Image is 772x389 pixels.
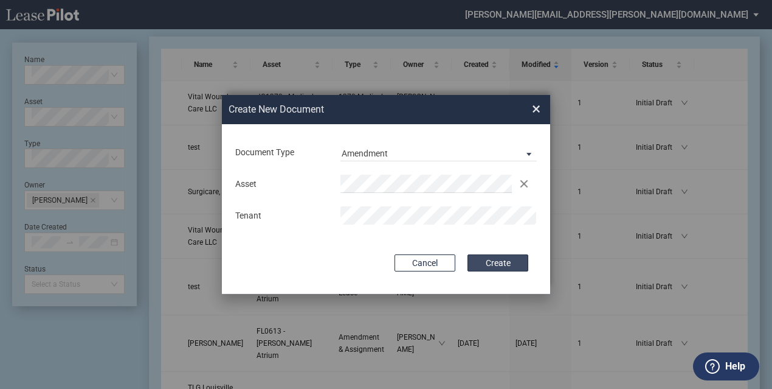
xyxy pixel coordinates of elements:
[342,149,388,158] div: Amendment
[229,147,334,159] div: Document Type
[467,254,528,272] button: Create
[532,99,540,119] span: ×
[222,95,550,295] md-dialog: Create New ...
[229,210,334,222] div: Tenant
[340,143,537,161] md-select: Document Type: Amendment
[229,178,334,191] div: Asset
[395,254,455,272] button: Cancel
[229,103,489,116] h2: Create New Document
[725,359,745,374] label: Help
